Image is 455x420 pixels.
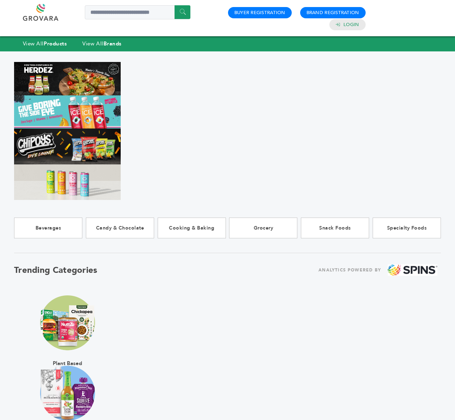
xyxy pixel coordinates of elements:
[44,40,67,47] strong: Products
[307,10,359,16] a: Brand Registration
[14,128,121,164] img: Marketplace Top Banner 3
[14,164,121,200] img: Marketplace Top Banner 4
[86,218,154,238] a: Candy & Chocolate
[318,266,381,275] span: ANALYTICS POWERED BY
[301,218,369,238] a: Snack Foods
[23,40,67,47] a: View AllProducts
[158,218,226,238] a: Cooking & Baking
[103,40,122,47] strong: Brands
[343,21,359,28] a: Login
[40,295,95,350] img: claim_plant_based Trending Image
[14,95,121,129] img: Marketplace Top Banner 2
[14,62,121,95] img: Marketplace Top Banner 1
[229,218,297,238] a: Grocery
[234,10,285,16] a: Buyer Registration
[14,264,97,276] h2: Trending Categories
[14,218,82,238] a: Beverages
[373,218,441,238] a: Specialty Foods
[85,5,190,19] input: Search a product or brand...
[388,264,437,276] img: spins.png
[40,350,95,366] div: Plant Based
[82,40,122,47] a: View AllBrands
